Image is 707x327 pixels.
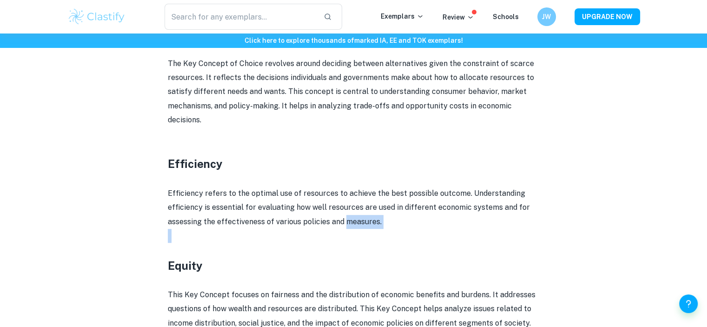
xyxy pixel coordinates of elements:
[493,13,519,20] a: Schools
[168,57,540,127] p: The Key Concept of Choice revolves around deciding between alternatives given the constraint of s...
[679,294,698,313] button: Help and Feedback
[575,8,640,25] button: UPGRADE NOW
[443,12,474,22] p: Review
[168,187,540,229] p: Efficiency refers to the optimal use of resources to achieve the best possible outcome. Understan...
[2,35,705,46] h6: Click here to explore thousands of marked IA, EE and TOK exemplars !
[67,7,126,26] img: Clastify logo
[165,4,317,30] input: Search for any exemplars...
[541,12,552,22] h6: JW
[168,257,540,274] h3: Equity
[168,155,540,172] h3: Efficiency
[381,11,424,21] p: Exemplars
[537,7,556,26] button: JW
